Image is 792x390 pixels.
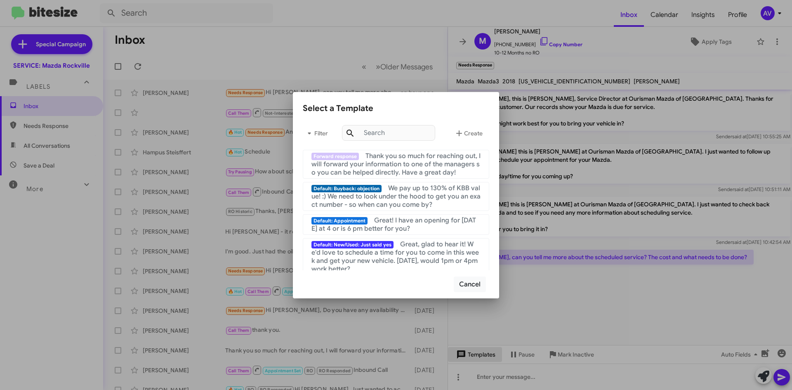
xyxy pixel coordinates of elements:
[311,184,481,209] span: We pay up to 130% of KBB value! :) We need to look under the hood to get you an exact number - so...
[311,217,368,225] span: Default: Appointment
[311,216,476,233] span: Great! I have an opening for [DATE] at 4 or is 6 pm better for you?
[311,241,394,248] span: Default: New/Used: Just said yes
[454,126,483,141] span: Create
[311,153,359,160] span: Forward response
[454,277,486,292] button: Cancel
[303,102,489,115] div: Select a Template
[448,123,489,143] button: Create
[342,125,435,141] input: Search
[311,240,479,273] span: Great, glad to hear it! We'd love to schedule a time for you to come in this week and get your ne...
[303,126,329,141] span: Filter
[311,185,382,192] span: Default: Buyback: objection
[311,152,481,177] span: Thank you so much for reaching out, I will forward your information to one of the managers so you...
[303,123,329,143] button: Filter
